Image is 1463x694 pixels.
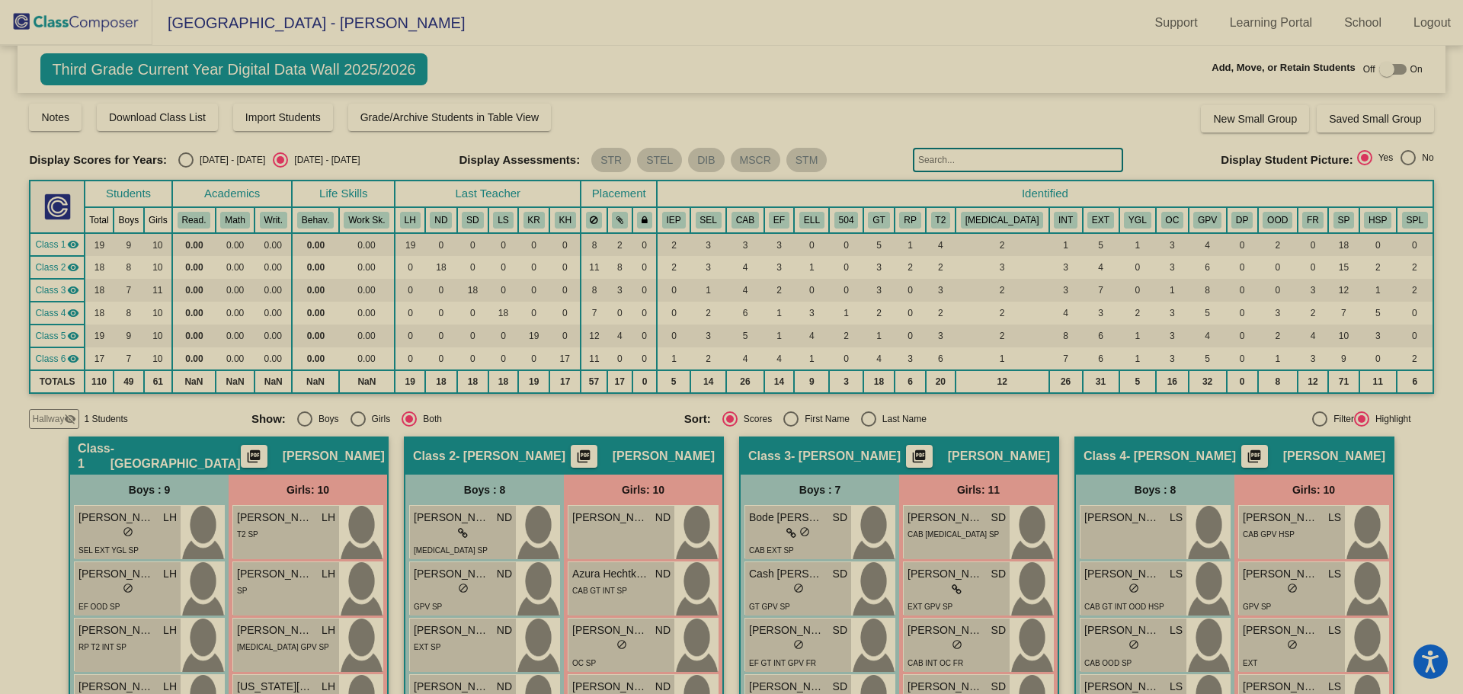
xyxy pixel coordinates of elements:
[632,302,657,325] td: 0
[926,325,955,347] td: 3
[1189,302,1227,325] td: 5
[1227,302,1258,325] td: 0
[488,347,518,370] td: 0
[1156,302,1188,325] td: 3
[834,212,859,229] button: 504
[1119,279,1157,302] td: 0
[114,325,144,347] td: 9
[956,302,1049,325] td: 2
[30,325,85,347] td: Kyle Roberts - Roberts
[255,347,292,370] td: 0.00
[926,347,955,370] td: 6
[395,279,425,302] td: 0
[726,233,764,256] td: 3
[85,256,114,279] td: 18
[216,256,255,279] td: 0.00
[731,212,759,229] button: CAB
[518,347,549,370] td: 0
[581,207,607,233] th: Keep away students
[178,212,211,229] button: Read.
[657,347,690,370] td: 1
[1227,325,1258,347] td: 0
[233,104,333,131] button: Import Students
[67,284,79,296] mat-icon: visibility
[794,233,829,256] td: 0
[457,279,488,302] td: 18
[829,279,863,302] td: 0
[488,256,518,279] td: 0
[794,279,829,302] td: 0
[518,325,549,347] td: 19
[457,325,488,347] td: 0
[799,212,824,229] button: ELL
[1298,325,1328,347] td: 4
[339,302,395,325] td: 0.00
[35,329,66,343] span: Class 5
[1049,233,1083,256] td: 1
[726,207,764,233] th: Chronically absent (>10%)
[956,256,1049,279] td: 3
[292,181,395,207] th: Life Skills
[956,325,1049,347] td: 2
[1245,449,1263,470] mat-icon: picture_as_pdf
[1397,325,1433,347] td: 0
[1083,256,1119,279] td: 4
[85,279,114,302] td: 18
[216,279,255,302] td: 0.00
[245,449,263,470] mat-icon: picture_as_pdf
[632,207,657,233] th: Keep with teacher
[690,207,726,233] th: SEL Support
[1049,207,1083,233] th: Introvert
[97,104,218,131] button: Download Class List
[425,325,457,347] td: 0
[339,256,395,279] td: 0.00
[794,347,829,370] td: 1
[571,445,597,468] button: Print Students Details
[457,256,488,279] td: 0
[607,256,632,279] td: 8
[457,347,488,370] td: 0
[895,233,926,256] td: 1
[726,325,764,347] td: 5
[1328,325,1359,347] td: 10
[395,325,425,347] td: 0
[488,302,518,325] td: 18
[85,207,114,233] th: Total
[1241,445,1268,468] button: Print Students Details
[764,325,795,347] td: 1
[1087,212,1114,229] button: EXT
[794,325,829,347] td: 4
[829,302,863,325] td: 1
[1124,212,1151,229] button: YGL
[794,302,829,325] td: 3
[1119,256,1157,279] td: 0
[764,207,795,233] th: Executive Function Support
[1119,302,1157,325] td: 2
[172,325,216,347] td: 0.00
[1189,325,1227,347] td: 4
[85,325,114,347] td: 19
[339,347,395,370] td: 0.00
[910,449,928,470] mat-icon: picture_as_pdf
[1258,325,1298,347] td: 2
[297,212,334,229] button: Behav.
[764,347,795,370] td: 4
[794,207,829,233] th: English Language Learner
[488,233,518,256] td: 0
[764,256,795,279] td: 3
[906,445,933,468] button: Print Students Details
[786,148,828,172] mat-chip: STM
[172,347,216,370] td: 0.00
[555,212,576,229] button: KH
[172,181,292,207] th: Academics
[581,256,607,279] td: 11
[1227,347,1258,370] td: 0
[1054,212,1077,229] button: INT
[152,11,465,35] span: [GEOGRAPHIC_DATA] - [PERSON_NAME]
[895,347,926,370] td: 3
[1049,325,1083,347] td: 8
[632,256,657,279] td: 0
[549,233,581,256] td: 0
[549,256,581,279] td: 0
[360,111,539,123] span: Grade/Archive Students in Table View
